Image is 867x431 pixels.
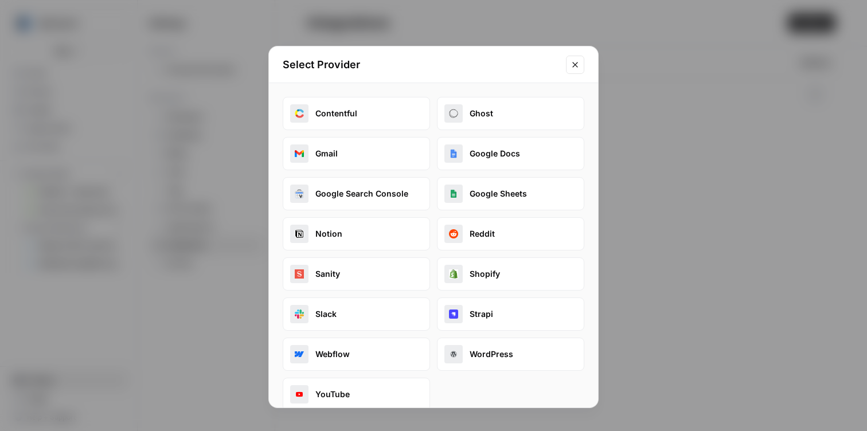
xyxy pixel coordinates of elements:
[283,257,430,291] button: sanitySanity
[295,309,304,319] img: slack
[449,350,458,359] img: wordpress
[449,149,458,158] img: google_docs
[437,297,584,331] button: strapiStrapi
[283,338,430,371] button: webflow_oauthWebflow
[295,269,304,279] img: sanity
[295,149,304,158] img: gmail
[295,229,304,238] img: notion
[449,269,458,279] img: shopify
[566,56,584,74] button: Close modal
[437,217,584,250] button: redditReddit
[449,189,458,198] img: google_sheets
[295,109,304,118] img: contentful
[283,378,430,411] button: youtubeYouTube
[437,257,584,291] button: shopifyShopify
[283,97,430,130] button: contentfulContentful
[295,390,304,399] img: youtube
[449,309,458,319] img: strapi
[437,338,584,371] button: wordpressWordPress
[437,137,584,170] button: google_docsGoogle Docs
[283,137,430,170] button: gmailGmail
[437,177,584,210] button: google_sheetsGoogle Sheets
[449,229,458,238] img: reddit
[283,177,430,210] button: google_search_consoleGoogle Search Console
[437,97,584,130] button: ghostGhost
[449,109,458,118] img: ghost
[295,350,304,359] img: webflow_oauth
[295,189,304,198] img: google_search_console
[283,297,430,331] button: slackSlack
[283,217,430,250] button: notionNotion
[283,57,559,73] h2: Select Provider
